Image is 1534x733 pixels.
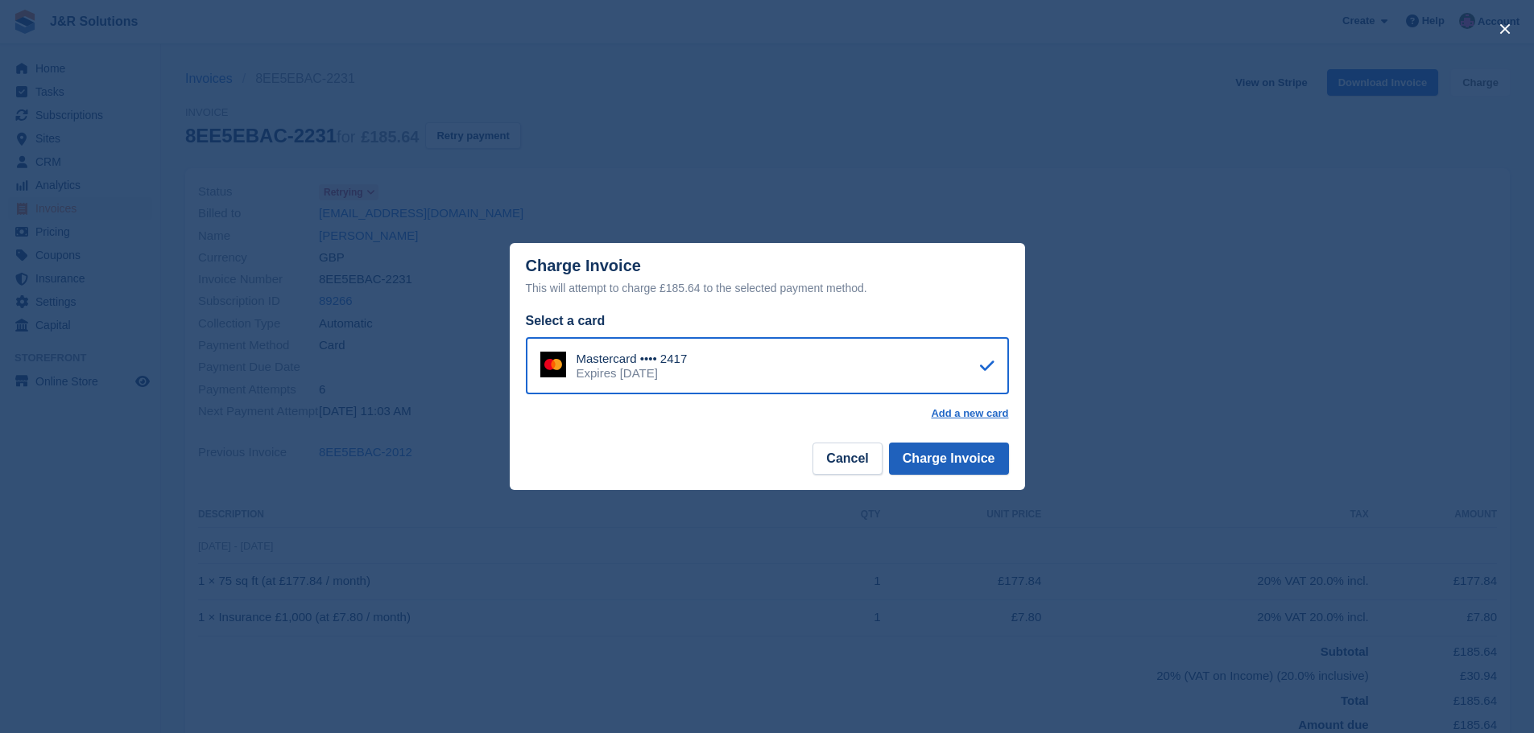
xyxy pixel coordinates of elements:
[540,352,566,377] img: Mastercard Logo
[812,443,882,475] button: Cancel
[889,443,1009,475] button: Charge Invoice
[526,257,1009,298] div: Charge Invoice
[526,311,1009,331] div: Select a card
[526,278,1009,298] div: This will attempt to charge £185.64 to the selected payment method.
[1492,16,1518,42] button: close
[931,407,1008,420] a: Add a new card
[577,352,688,366] div: Mastercard •••• 2417
[577,366,688,381] div: Expires [DATE]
